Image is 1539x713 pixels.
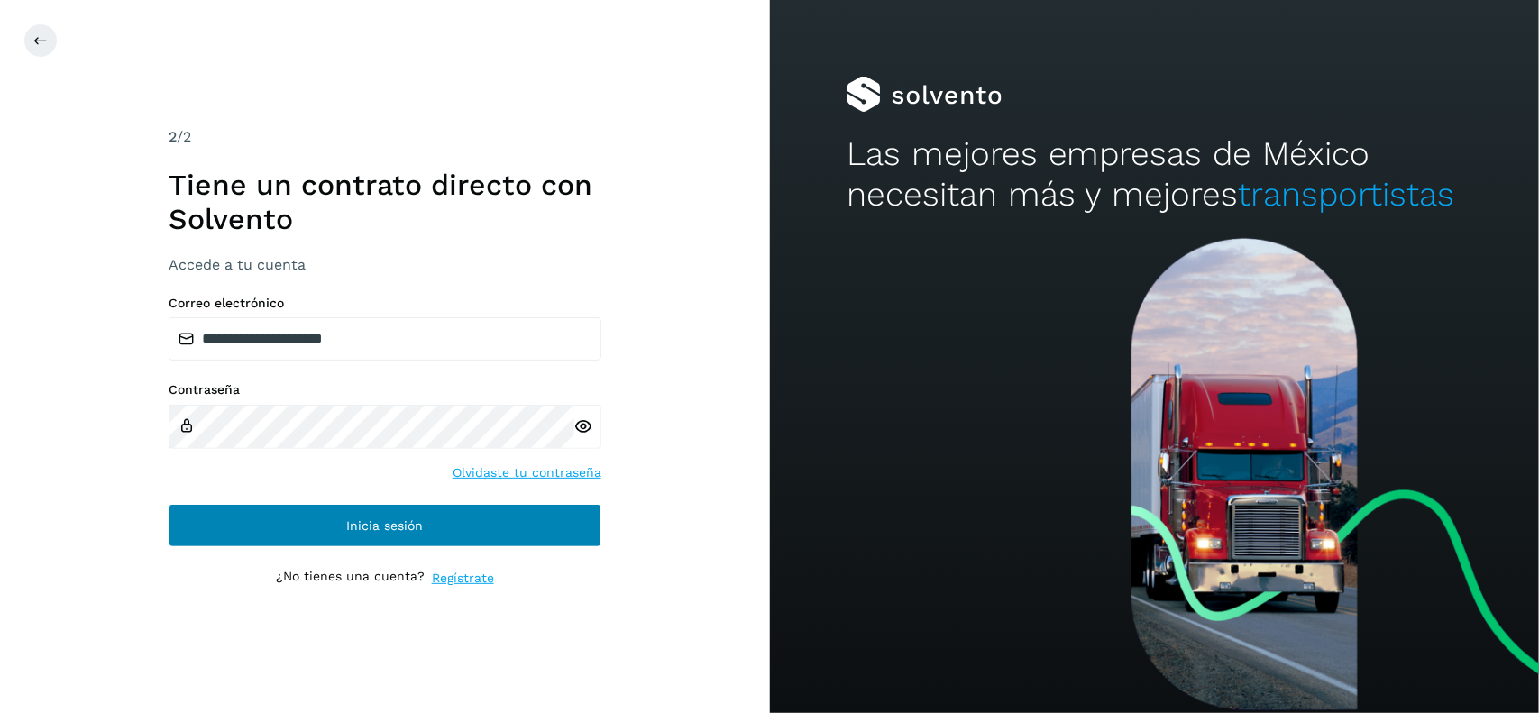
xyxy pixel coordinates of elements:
[169,168,601,237] h1: Tiene un contrato directo con Solvento
[169,256,601,273] h3: Accede a tu cuenta
[169,128,177,145] span: 2
[432,569,494,588] a: Regístrate
[169,126,601,148] div: /2
[169,296,601,311] label: Correo electrónico
[169,504,601,547] button: Inicia sesión
[1239,175,1455,214] span: transportistas
[346,519,423,532] span: Inicia sesión
[169,382,601,398] label: Contraseña
[453,463,601,482] a: Olvidaste tu contraseña
[847,134,1462,215] h2: Las mejores empresas de México necesitan más y mejores
[276,569,425,588] p: ¿No tienes una cuenta?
